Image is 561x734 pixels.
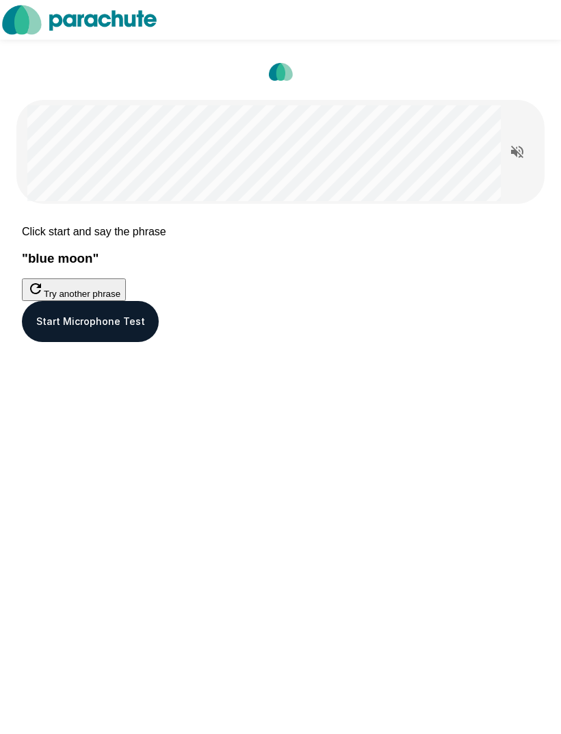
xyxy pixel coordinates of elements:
[22,226,539,238] p: Click start and say the phrase
[504,138,531,166] button: Read questions aloud
[22,301,159,342] button: Start Microphone Test
[263,55,298,89] img: parachute_avatar.png
[22,278,126,301] button: Try another phrase
[22,251,539,266] h3: " blue moon "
